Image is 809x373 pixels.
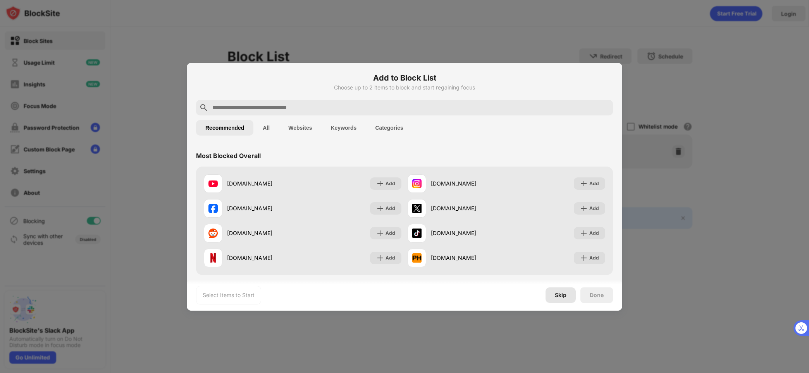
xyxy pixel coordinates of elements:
[253,120,279,136] button: All
[386,254,395,262] div: Add
[431,254,506,262] div: [DOMAIN_NAME]
[321,120,366,136] button: Keywords
[589,254,599,262] div: Add
[366,120,412,136] button: Categories
[196,120,253,136] button: Recommended
[208,204,218,213] img: favicons
[412,204,422,213] img: favicons
[208,179,218,188] img: favicons
[196,72,613,84] h6: Add to Block List
[589,229,599,237] div: Add
[227,204,303,212] div: [DOMAIN_NAME]
[199,103,208,112] img: search.svg
[227,179,303,187] div: [DOMAIN_NAME]
[590,292,604,298] div: Done
[412,179,422,188] img: favicons
[196,84,613,91] div: Choose up to 2 items to block and start regaining focus
[386,229,395,237] div: Add
[208,253,218,263] img: favicons
[589,205,599,212] div: Add
[386,205,395,212] div: Add
[203,291,255,299] div: Select Items to Start
[196,152,261,160] div: Most Blocked Overall
[227,254,303,262] div: [DOMAIN_NAME]
[279,120,321,136] button: Websites
[208,229,218,238] img: favicons
[431,204,506,212] div: [DOMAIN_NAME]
[431,229,506,237] div: [DOMAIN_NAME]
[431,179,506,187] div: [DOMAIN_NAME]
[386,180,395,187] div: Add
[412,253,422,263] img: favicons
[555,292,566,298] div: Skip
[227,229,303,237] div: [DOMAIN_NAME]
[589,180,599,187] div: Add
[412,229,422,238] img: favicons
